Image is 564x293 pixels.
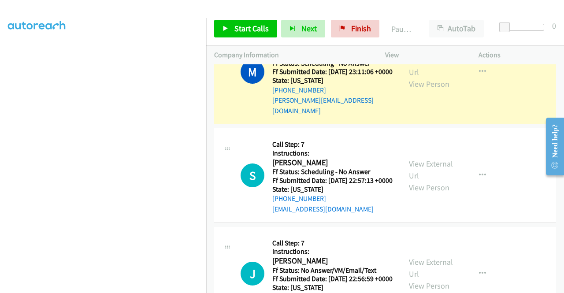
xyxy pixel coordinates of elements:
[504,24,544,31] div: Delay between calls (in seconds)
[272,158,393,168] h2: [PERSON_NAME]
[409,159,453,181] a: View External Url
[272,67,393,76] h5: Ff Submitted Date: [DATE] 23:11:06 +0000
[301,23,317,33] span: Next
[272,256,393,266] h2: [PERSON_NAME]
[272,194,326,203] a: [PHONE_NUMBER]
[272,76,393,85] h5: State: [US_STATE]
[241,262,264,286] h1: J
[272,176,393,185] h5: Ff Submitted Date: [DATE] 22:57:13 +0000
[281,20,325,37] button: Next
[272,149,393,158] h5: Instructions:
[409,182,449,193] a: View Person
[272,266,393,275] h5: Ff Status: No Answer/VM/Email/Text
[272,140,393,149] h5: Call Step: 7
[409,79,449,89] a: View Person
[391,23,413,35] p: Paused
[272,274,393,283] h5: Ff Submitted Date: [DATE] 22:56:59 +0000
[351,23,371,33] span: Finish
[272,239,393,248] h5: Call Step: 7
[479,50,556,60] p: Actions
[272,247,393,256] h5: Instructions:
[214,20,277,37] a: Start Calls
[241,60,264,84] h1: M
[409,55,453,77] a: View External Url
[272,96,374,115] a: [PERSON_NAME][EMAIL_ADDRESS][DOMAIN_NAME]
[409,281,449,291] a: View Person
[234,23,269,33] span: Start Calls
[552,20,556,32] div: 0
[429,20,484,37] button: AutoTab
[409,257,453,279] a: View External Url
[214,50,369,60] p: Company Information
[241,163,264,187] div: The call is yet to be attempted
[272,185,393,194] h5: State: [US_STATE]
[385,50,463,60] p: View
[272,86,326,94] a: [PHONE_NUMBER]
[272,283,393,292] h5: State: [US_STATE]
[241,262,264,286] div: The call is yet to be attempted
[272,205,374,213] a: [EMAIL_ADDRESS][DOMAIN_NAME]
[539,111,564,182] iframe: Resource Center
[272,167,393,176] h5: Ff Status: Scheduling - No Answer
[331,20,379,37] a: Finish
[241,163,264,187] h1: S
